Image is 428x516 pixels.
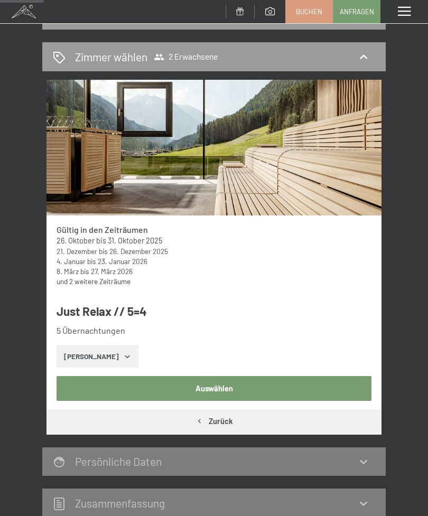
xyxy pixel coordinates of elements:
time: 08.03.2026 [57,267,79,276]
time: 27.03.2026 [91,267,133,276]
div: bis [57,246,371,256]
h2: Zimmer wählen [75,49,147,64]
a: und 2 weitere Zeiträume [57,277,131,286]
a: Buchen [286,1,332,23]
time: 04.01.2026 [57,257,86,266]
button: Auswählen [57,376,371,400]
time: 26.10.2025 [57,236,95,245]
div: bis [57,256,371,266]
time: 26.12.2025 [109,247,168,256]
button: [PERSON_NAME] [57,345,138,368]
span: Buchen [296,7,322,16]
span: Anfragen [340,7,374,16]
li: 5 Übernachtungen [57,325,382,336]
h2: Persönliche Daten [75,455,162,468]
button: Zurück [46,409,382,434]
a: Anfragen [333,1,380,23]
h2: Zusammen­fassung [75,496,165,510]
div: bis [57,266,371,276]
img: mss_renderimg.php [46,80,382,215]
time: 23.01.2026 [98,257,147,266]
time: 21.12.2025 [57,247,97,256]
div: bis [57,236,371,246]
strong: Gültig in den Zeiträumen [57,224,148,234]
h3: Just Relax // 5=4 [57,303,382,320]
time: 31.10.2025 [108,236,162,245]
span: 2 Erwachsene [154,52,218,62]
